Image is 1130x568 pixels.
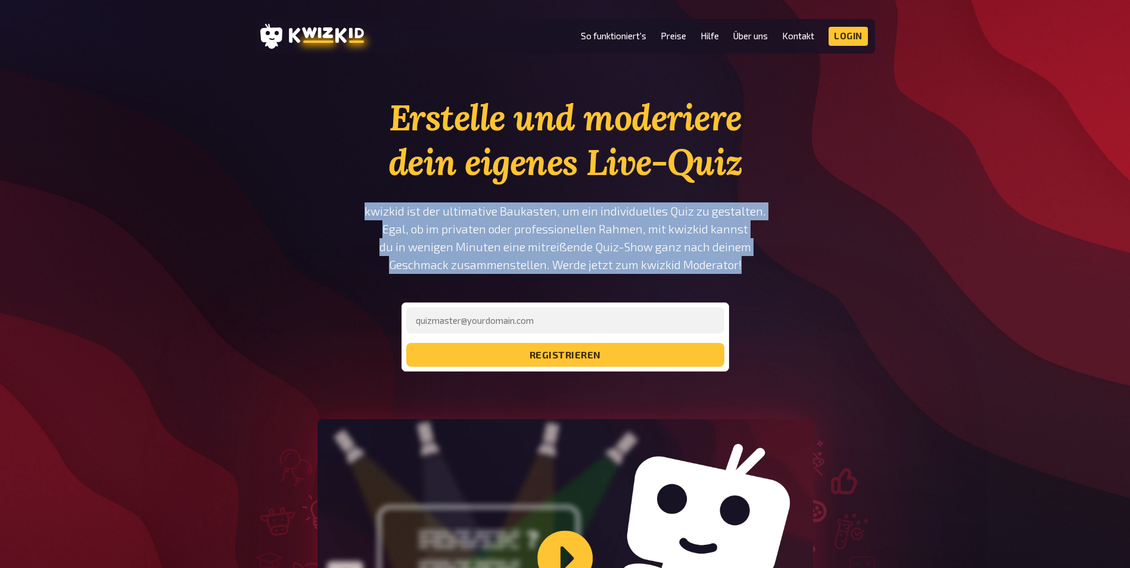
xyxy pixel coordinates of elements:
a: Über uns [733,31,768,41]
a: Kontakt [782,31,814,41]
input: quizmaster@yourdomain.com [406,307,724,333]
a: Login [829,27,868,46]
a: Hilfe [701,31,719,41]
a: Preise [661,31,686,41]
button: registrieren [406,343,724,367]
h1: Erstelle und moderiere dein eigenes Live-Quiz [364,95,767,185]
a: So funktioniert's [581,31,646,41]
p: kwizkid ist der ultimative Baukasten, um ein individuelles Quiz zu gestalten. Egal, ob im private... [364,202,767,274]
